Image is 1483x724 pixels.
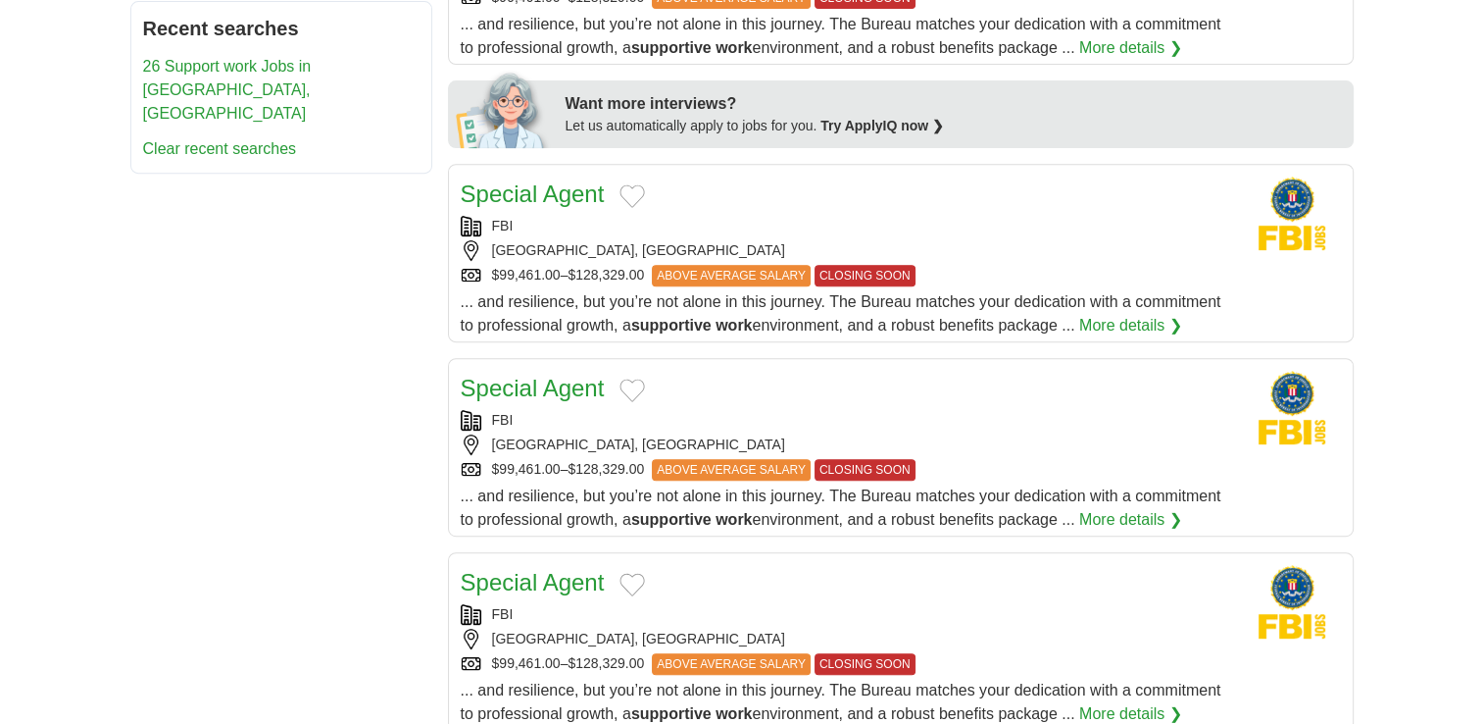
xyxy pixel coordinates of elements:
strong: work [716,317,752,334]
button: Add to favorite jobs [619,573,645,596]
h2: Recent searches [143,14,420,43]
strong: supportive [631,511,712,528]
span: ... and resilience, but you’re not alone in this journey. The Bureau matches your dedication with... [461,488,1221,528]
a: 26 Support work Jobs in [GEOGRAPHIC_DATA], [GEOGRAPHIC_DATA] [143,58,312,122]
strong: supportive [631,317,712,334]
a: Special Agent [461,569,605,595]
strong: supportive [631,39,712,56]
span: CLOSING SOON [815,265,915,286]
span: ... and resilience, but you’re not alone in this journey. The Bureau matches your dedication with... [461,293,1221,334]
span: ... and resilience, but you’re not alone in this journey. The Bureau matches your dedication with... [461,682,1221,722]
a: Try ApplyIQ now ❯ [820,118,944,133]
img: apply-iq-scientist.png [456,70,551,148]
a: Clear recent searches [143,140,297,157]
strong: work [716,511,752,528]
a: More details ❯ [1079,314,1182,337]
img: FBI logo [1243,371,1341,444]
a: Special Agent [461,375,605,401]
span: ABOVE AVERAGE SALARY [652,459,811,481]
a: FBI [492,606,514,622]
button: Add to favorite jobs [619,379,645,402]
a: FBI [492,412,514,428]
a: Special Agent [461,181,605,207]
a: More details ❯ [1079,36,1182,60]
div: Want more interviews? [566,92,1342,116]
span: ABOVE AVERAGE SALARY [652,653,811,675]
span: CLOSING SOON [815,653,915,675]
button: Add to favorite jobs [619,184,645,208]
div: [GEOGRAPHIC_DATA], [GEOGRAPHIC_DATA] [461,240,1227,261]
strong: work [716,39,752,56]
span: ... and resilience, but you’re not alone in this journey. The Bureau matches your dedication with... [461,16,1221,56]
div: $99,461.00–$128,329.00 [461,265,1227,286]
span: ABOVE AVERAGE SALARY [652,265,811,286]
img: FBI logo [1243,177,1341,250]
strong: supportive [631,705,712,722]
a: FBI [492,218,514,233]
div: $99,461.00–$128,329.00 [461,653,1227,675]
strong: work [716,705,752,722]
div: [GEOGRAPHIC_DATA], [GEOGRAPHIC_DATA] [461,629,1227,649]
span: CLOSING SOON [815,459,915,481]
a: More details ❯ [1079,508,1182,532]
div: $99,461.00–$128,329.00 [461,459,1227,481]
img: FBI logo [1243,565,1341,639]
div: Let us automatically apply to jobs for you. [566,116,1342,136]
div: [GEOGRAPHIC_DATA], [GEOGRAPHIC_DATA] [461,435,1227,455]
